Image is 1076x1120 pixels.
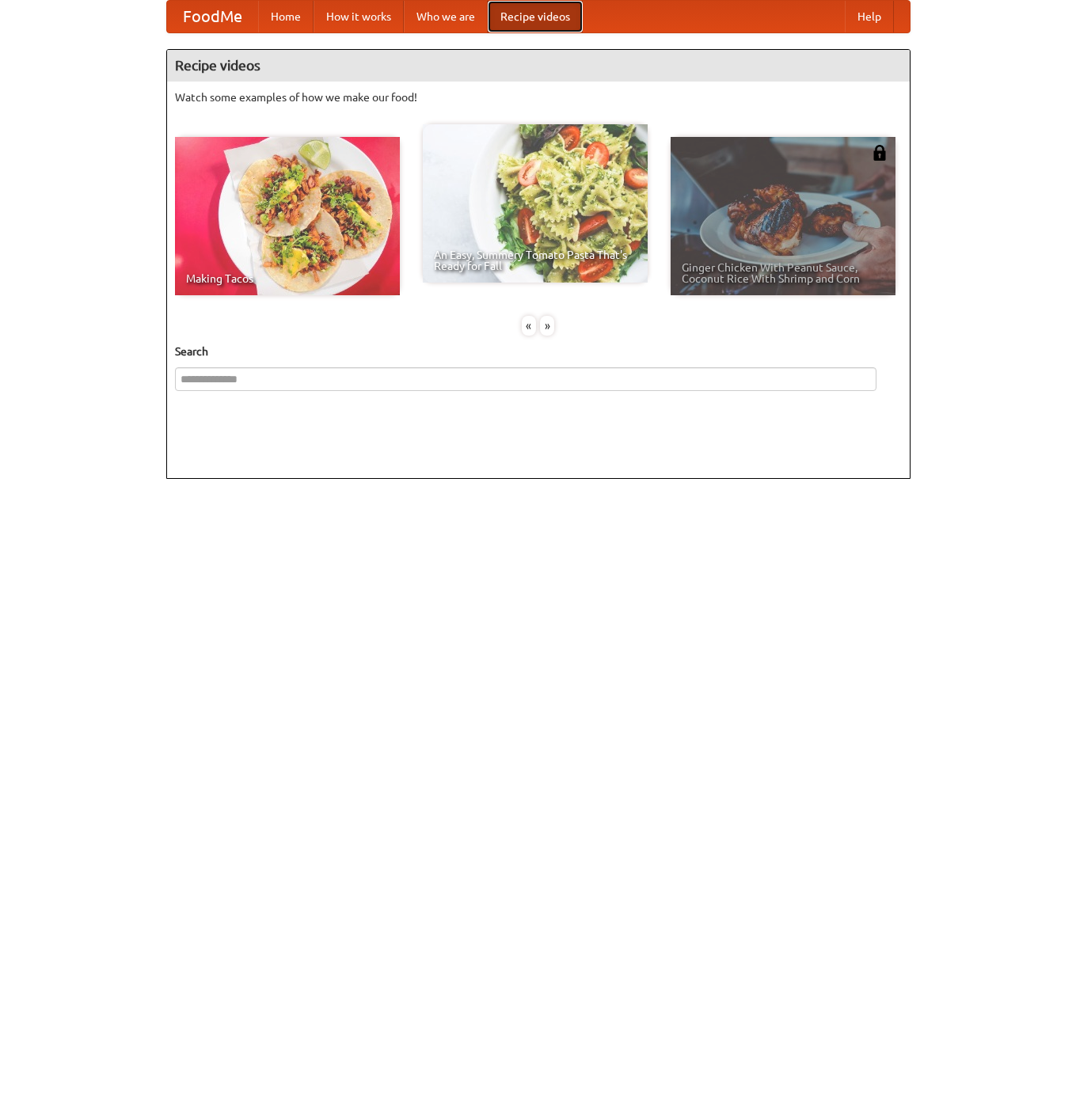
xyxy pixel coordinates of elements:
a: Who we are [404,1,488,32]
img: 483408.png [872,145,888,161]
a: How it works [314,1,404,32]
span: Making Tacos [186,273,389,284]
a: FoodMe [167,1,258,32]
a: Recipe videos [488,1,583,32]
span: An Easy, Summery Tomato Pasta That's Ready for Fall [434,249,637,271]
a: Help [845,1,894,32]
a: Home [258,1,314,32]
div: « [522,316,536,336]
a: Making Tacos [175,137,400,295]
p: Watch some examples of how we make our food! [175,89,902,105]
a: An Easy, Summery Tomato Pasta That's Ready for Fall [423,124,648,283]
div: » [540,316,554,336]
h5: Search [175,344,902,359]
h4: Recipe videos [167,50,910,82]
